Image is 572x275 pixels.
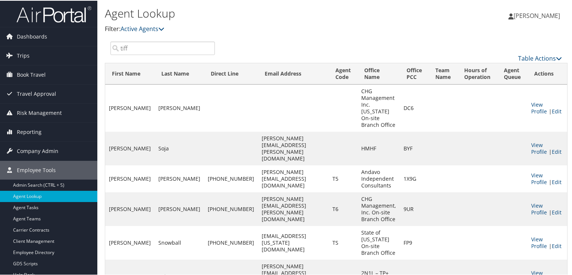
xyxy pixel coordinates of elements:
[258,131,329,165] td: [PERSON_NAME][EMAIL_ADDRESS][PERSON_NAME][DOMAIN_NAME]
[518,54,562,62] a: Table Actions
[531,141,547,155] a: View Profile
[155,62,204,84] th: Last Name: activate to sort column ascending
[497,62,527,84] th: Agent Queue: activate to sort column ascending
[105,62,155,84] th: First Name: activate to sort column ascending
[508,4,568,26] a: [PERSON_NAME]
[329,165,357,192] td: T5
[17,141,58,160] span: Company Admin
[400,165,429,192] td: 1X9G
[258,192,329,225] td: [PERSON_NAME][EMAIL_ADDRESS][PERSON_NAME][DOMAIN_NAME]
[329,192,357,225] td: T6
[105,165,155,192] td: [PERSON_NAME]
[155,225,204,259] td: Snowball
[457,62,497,84] th: Hours of Operation: activate to sort column ascending
[514,11,560,19] span: [PERSON_NAME]
[400,192,429,225] td: 9UR
[110,41,215,54] input: Search
[17,84,56,103] span: Travel Approval
[105,84,155,131] td: [PERSON_NAME]
[17,103,62,122] span: Risk Management
[531,201,547,215] a: View Profile
[400,225,429,259] td: FP9
[204,165,258,192] td: [PHONE_NUMBER]
[527,84,567,131] td: |
[552,242,562,249] a: Edit
[155,192,204,225] td: [PERSON_NAME]
[400,62,429,84] th: Office PCC: activate to sort column ascending
[357,84,400,131] td: CHG Management Inc. [US_STATE] On-site Branch Office
[357,165,400,192] td: Andavo Independent Consultants
[105,5,413,21] h1: Agent Lookup
[204,62,258,84] th: Direct Line: activate to sort column ascending
[357,192,400,225] td: CHG Management, Inc. On-site Branch Office
[329,62,357,84] th: Agent Code: activate to sort column descending
[121,24,164,32] a: Active Agents
[552,208,562,215] a: Edit
[16,5,91,22] img: airportal-logo.png
[17,160,56,179] span: Employee Tools
[155,165,204,192] td: [PERSON_NAME]
[357,225,400,259] td: State of [US_STATE] On-site Branch Office
[105,24,413,33] p: Filter:
[527,165,567,192] td: |
[329,225,357,259] td: TS
[204,225,258,259] td: [PHONE_NUMBER]
[258,62,329,84] th: Email Address: activate to sort column ascending
[527,192,567,225] td: |
[531,235,547,249] a: View Profile
[155,84,204,131] td: [PERSON_NAME]
[105,131,155,165] td: [PERSON_NAME]
[105,225,155,259] td: [PERSON_NAME]
[531,100,547,114] a: View Profile
[105,192,155,225] td: [PERSON_NAME]
[17,27,47,45] span: Dashboards
[258,225,329,259] td: [EMAIL_ADDRESS][US_STATE][DOMAIN_NAME]
[155,131,204,165] td: Soja
[400,84,429,131] td: DC6
[17,46,30,64] span: Trips
[357,131,400,165] td: HMHF
[552,107,562,114] a: Edit
[204,192,258,225] td: [PHONE_NUMBER]
[552,147,562,155] a: Edit
[429,62,457,84] th: Team Name: activate to sort column ascending
[552,178,562,185] a: Edit
[17,65,46,83] span: Book Travel
[531,171,547,185] a: View Profile
[17,122,42,141] span: Reporting
[258,165,329,192] td: [PERSON_NAME][EMAIL_ADDRESS][DOMAIN_NAME]
[527,62,567,84] th: Actions
[400,131,429,165] td: BYF
[527,131,567,165] td: |
[357,62,400,84] th: Office Name: activate to sort column ascending
[527,225,567,259] td: |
